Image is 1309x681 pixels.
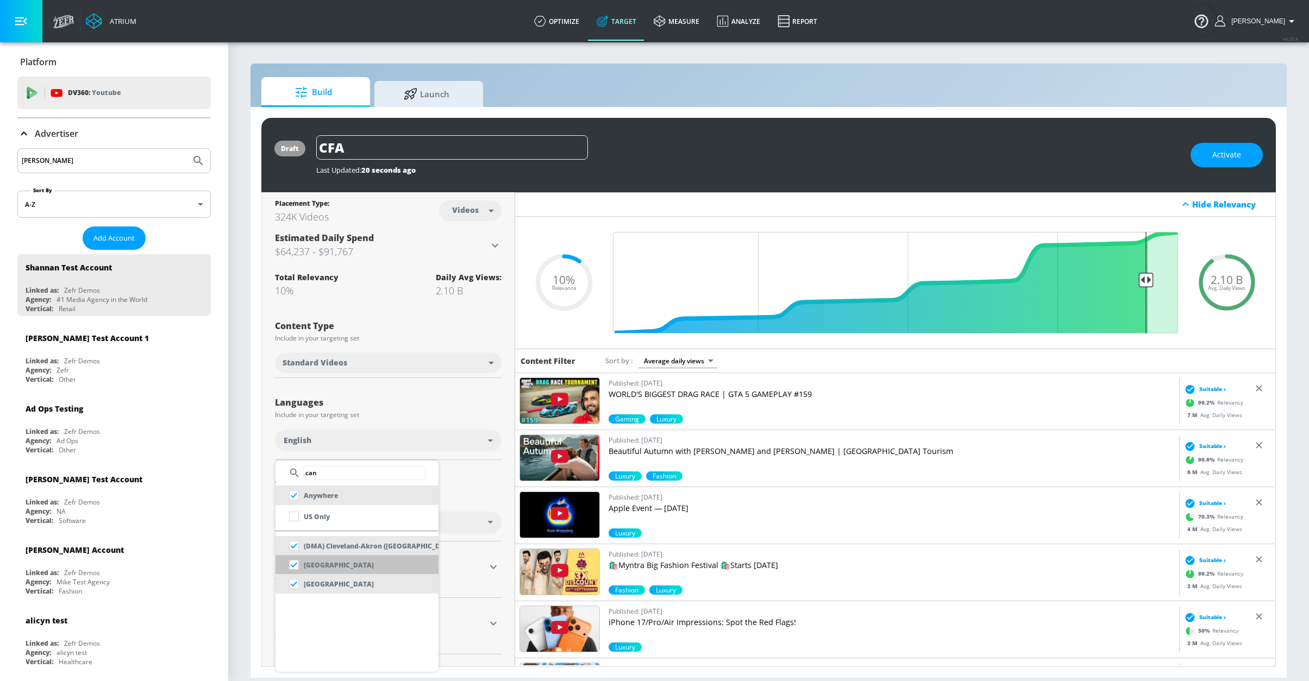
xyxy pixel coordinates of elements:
p: [GEOGRAPHIC_DATA] [304,559,374,571]
p: US Only [304,511,330,522]
button: Open Resource Center [1186,5,1217,36]
p: Anywhere [304,490,338,501]
p: [GEOGRAPHIC_DATA] [304,578,374,590]
p: (DMA) Cleveland-Akron ([GEOGRAPHIC_DATA]) [GEOGRAPHIC_DATA] [304,540,530,552]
